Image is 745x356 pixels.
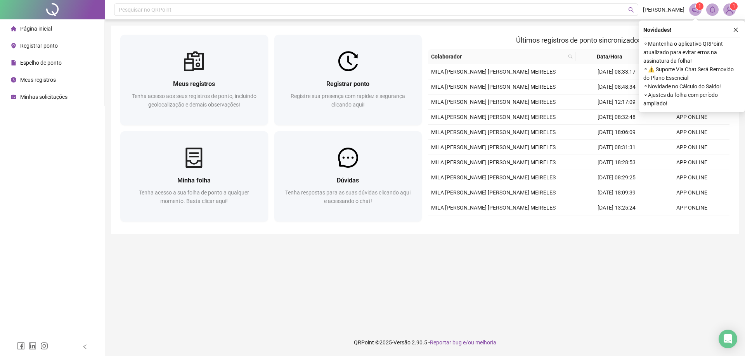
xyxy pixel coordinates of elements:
span: 1 [698,3,701,9]
span: [PERSON_NAME] [643,5,684,14]
span: environment [11,43,16,48]
span: MILA [PERSON_NAME] [PERSON_NAME] MEIRELES [431,144,556,150]
td: [DATE] 08:29:25 [579,170,654,185]
span: MILA [PERSON_NAME] [PERSON_NAME] MEIRELES [431,114,556,120]
th: Data/Hora [576,49,650,64]
span: Colaborador [431,52,565,61]
span: clock-circle [11,77,16,83]
span: Últimos registros de ponto sincronizados [516,36,641,44]
td: [DATE] 18:16:17 [579,215,654,230]
span: Registrar ponto [326,80,369,88]
span: Registrar ponto [20,43,58,49]
span: MILA [PERSON_NAME] [PERSON_NAME] MEIRELES [431,159,556,165]
span: Data/Hora [579,52,641,61]
td: APP ONLINE [654,170,729,185]
span: ⚬ Novidade no Cálculo do Saldo! [643,82,740,91]
td: [DATE] 08:48:34 [579,79,654,95]
span: Tenha acesso a sua folha de ponto a qualquer momento. Basta clicar aqui! [139,189,249,204]
span: Minha folha [177,177,211,184]
span: ⚬ ⚠️ Suporte Via Chat Será Removido do Plano Essencial [643,65,740,82]
span: Espelho de ponto [20,60,62,66]
span: file [11,60,16,65]
span: MILA [PERSON_NAME] [PERSON_NAME] MEIRELES [431,84,556,90]
span: linkedin [29,342,36,350]
td: [DATE] 18:09:39 [579,185,654,200]
img: 84745 [724,4,735,15]
span: Tenha acesso aos seus registros de ponto, incluindo geolocalização e demais observações! [132,93,256,108]
span: Minhas solicitações [20,94,68,100]
td: [DATE] 18:28:53 [579,155,654,170]
div: Open Intercom Messenger [719,330,737,348]
td: APP ONLINE [654,200,729,215]
td: [DATE] 13:25:24 [579,200,654,215]
span: left [82,344,88,349]
sup: 1 [696,2,703,10]
a: Meus registrosTenha acesso aos seus registros de ponto, incluindo geolocalização e demais observa... [120,35,268,125]
span: search [628,7,634,13]
td: [DATE] 18:06:09 [579,125,654,140]
span: search [568,54,573,59]
span: Meus registros [20,77,56,83]
span: MILA [PERSON_NAME] [PERSON_NAME] MEIRELES [431,69,556,75]
sup: Atualize o seu contato no menu Meus Dados [730,2,738,10]
a: DúvidasTenha respostas para as suas dúvidas clicando aqui e acessando o chat! [274,131,422,222]
span: MILA [PERSON_NAME] [PERSON_NAME] MEIRELES [431,189,556,196]
td: [DATE] 08:33:17 [579,64,654,79]
span: ⚬ Ajustes da folha com período ampliado! [643,91,740,108]
span: Meus registros [173,80,215,88]
footer: QRPoint © 2025 - 2.90.5 - [105,329,745,356]
a: Minha folhaTenha acesso a sua folha de ponto a qualquer momento. Basta clicar aqui! [120,131,268,222]
td: APP ONLINE [654,185,729,200]
span: instagram [40,342,48,350]
span: bell [709,6,716,13]
td: APP ONLINE [654,155,729,170]
span: 1 [733,3,735,9]
td: APP ONLINE [654,215,729,230]
span: facebook [17,342,25,350]
td: [DATE] 08:32:48 [579,110,654,125]
span: Registre sua presença com rapidez e segurança clicando aqui! [291,93,405,108]
td: [DATE] 08:31:31 [579,140,654,155]
span: schedule [11,94,16,100]
span: home [11,26,16,31]
span: Reportar bug e/ou melhoria [430,339,496,346]
span: MILA [PERSON_NAME] [PERSON_NAME] MEIRELES [431,129,556,135]
span: notification [692,6,699,13]
span: close [733,27,738,33]
span: Página inicial [20,26,52,32]
span: MILA [PERSON_NAME] [PERSON_NAME] MEIRELES [431,99,556,105]
span: MILA [PERSON_NAME] [PERSON_NAME] MEIRELES [431,174,556,181]
span: ⚬ Mantenha o aplicativo QRPoint atualizado para evitar erros na assinatura da folha! [643,40,740,65]
td: [DATE] 12:17:09 [579,95,654,110]
td: APP ONLINE [654,140,729,155]
span: Dúvidas [337,177,359,184]
span: Tenha respostas para as suas dúvidas clicando aqui e acessando o chat! [285,189,411,204]
a: Registrar pontoRegistre sua presença com rapidez e segurança clicando aqui! [274,35,422,125]
span: MILA [PERSON_NAME] [PERSON_NAME] MEIRELES [431,205,556,211]
span: Versão [393,339,411,346]
span: Novidades ! [643,26,671,34]
td: APP ONLINE [654,125,729,140]
td: APP ONLINE [654,110,729,125]
span: search [567,51,574,62]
